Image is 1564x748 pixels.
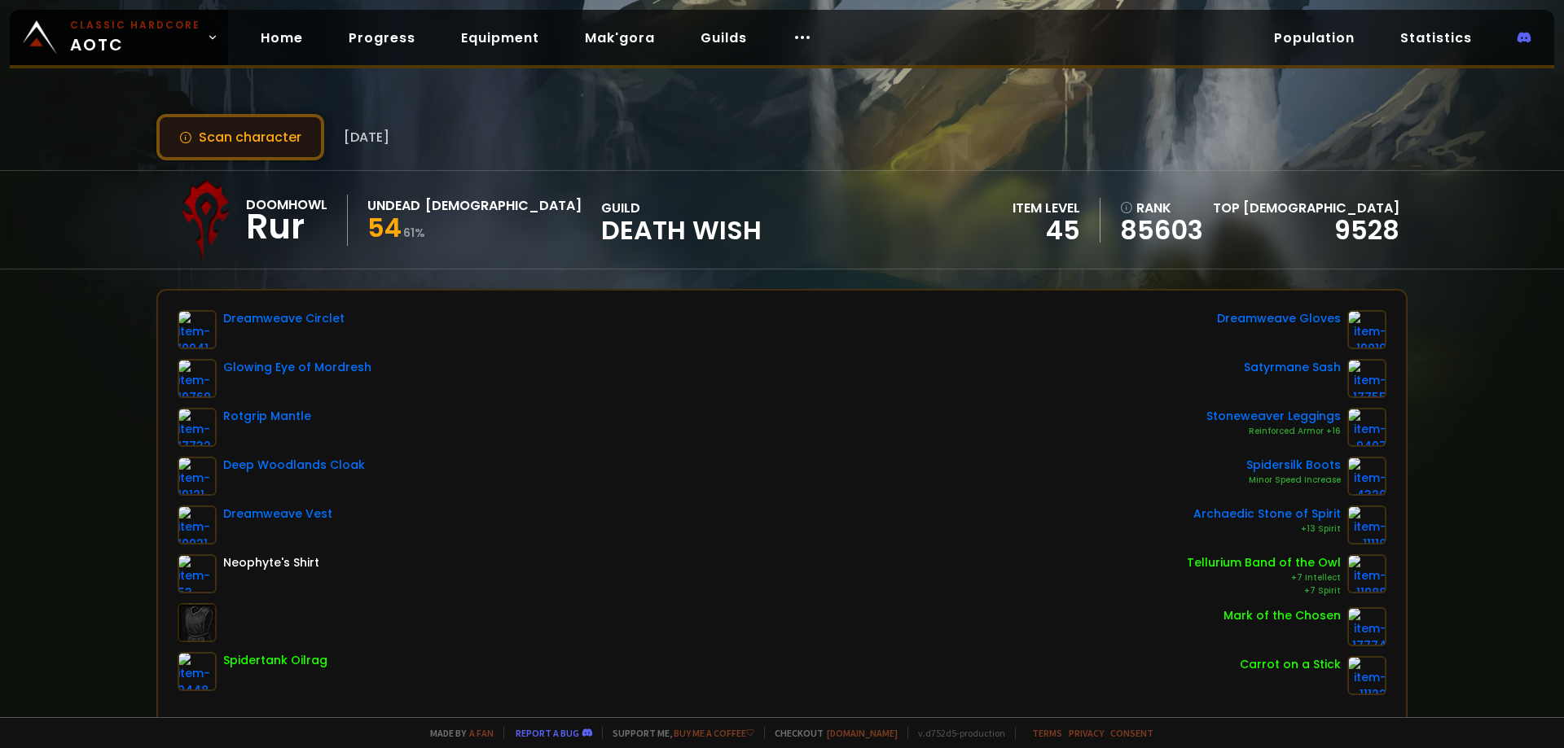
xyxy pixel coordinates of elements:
[1347,310,1386,349] img: item-10019
[448,21,552,55] a: Equipment
[1187,571,1341,584] div: +7 Intellect
[178,505,217,545] img: item-10021
[178,554,217,593] img: item-53
[223,505,332,523] div: Dreamweave Vest
[688,21,760,55] a: Guilds
[425,195,582,216] div: [DEMOGRAPHIC_DATA]
[1110,727,1153,739] a: Consent
[1032,727,1062,739] a: Terms
[1347,408,1386,447] img: item-9407
[1246,457,1341,474] div: Spidersilk Boots
[178,652,217,691] img: item-9448
[178,359,217,398] img: item-10769
[1243,199,1399,217] span: [DEMOGRAPHIC_DATA]
[1244,359,1341,376] div: Satyrmane Sash
[246,195,327,215] div: Doomhowl
[1347,607,1386,646] img: item-17774
[1224,607,1341,624] div: Mark of the Chosen
[827,727,898,739] a: [DOMAIN_NAME]
[420,727,494,739] span: Made by
[1240,656,1341,673] div: Carrot on a Stick
[469,727,494,739] a: a fan
[1347,359,1386,398] img: item-17755
[178,310,217,349] img: item-10041
[1206,408,1341,425] div: Stoneweaver Leggings
[1069,727,1104,739] a: Privacy
[1246,474,1341,487] div: Minor Speed Increase
[156,114,324,160] button: Scan character
[572,21,668,55] a: Mak'gora
[1013,198,1080,218] div: item level
[367,195,420,216] div: Undead
[223,457,365,474] div: Deep Woodlands Cloak
[1347,505,1386,545] img: item-11118
[1217,310,1341,327] div: Dreamweave Gloves
[248,21,316,55] a: Home
[674,727,754,739] a: Buy me a coffee
[1013,218,1080,243] div: 45
[10,10,228,65] a: Classic HardcoreAOTC
[223,408,311,425] div: Rotgrip Mantle
[1193,505,1341,523] div: Archaedic Stone of Spirit
[344,127,389,147] span: [DATE]
[1120,198,1203,218] div: rank
[223,554,319,571] div: Neophyte's Shirt
[764,727,898,739] span: Checkout
[602,727,754,739] span: Support me,
[178,408,217,447] img: item-17732
[70,18,200,33] small: Classic Hardcore
[246,215,327,239] div: Rur
[70,18,200,57] span: AOTC
[403,225,425,241] small: 61 %
[516,727,579,739] a: Report a bug
[1347,457,1386,496] img: item-4320
[601,218,762,243] span: Death Wish
[1347,656,1386,695] img: item-11122
[1193,523,1341,536] div: +13 Spirit
[1261,21,1368,55] a: Population
[1334,212,1399,248] a: 9528
[601,198,762,243] div: guild
[1187,584,1341,597] div: +7 Spirit
[336,21,428,55] a: Progress
[1120,218,1203,243] a: 85603
[223,359,371,376] div: Glowing Eye of Mordresh
[223,310,345,327] div: Dreamweave Circlet
[1347,554,1386,593] img: item-11988
[223,652,327,669] div: Spidertank Oilrag
[1206,425,1341,438] div: Reinforced Armor +16
[1213,198,1399,218] div: Top
[907,727,1005,739] span: v. d752d5 - production
[178,457,217,496] img: item-19121
[1387,21,1485,55] a: Statistics
[367,209,402,246] span: 54
[1187,554,1341,571] div: Tellurium Band of the Owl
